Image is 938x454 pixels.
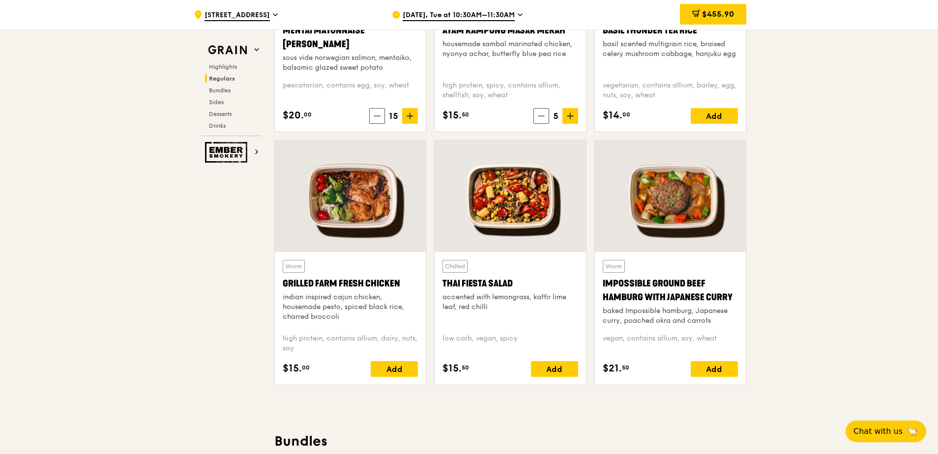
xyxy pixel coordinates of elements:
div: Basil Thunder Tea Rice [603,24,738,37]
span: $15. [442,361,462,376]
button: Chat with us🦙 [846,421,926,442]
div: high protein, contains allium, dairy, nuts, soy [283,334,418,353]
div: Add [691,361,738,377]
span: Drinks [209,122,226,129]
span: $20. [283,108,304,123]
div: Thai Fiesta Salad [442,277,578,290]
div: Chilled [442,260,468,273]
span: $15. [283,361,302,376]
div: baked Impossible hamburg, Japanese curry, poached okra and carrots [603,306,738,326]
div: Mentai Mayonnaise [PERSON_NAME] [283,24,418,51]
span: 00 [302,364,310,371]
div: Ayam Kampung Masak Merah [442,24,578,37]
div: housemade sambal marinated chicken, nyonya achar, butterfly blue pea rice [442,39,578,59]
span: $455.90 [702,9,734,19]
img: Grain web logo [205,41,250,59]
span: 🦙 [907,426,918,437]
div: high protein, spicy, contains allium, shellfish, soy, wheat [442,81,578,100]
span: Desserts [209,111,232,117]
span: Regulars [209,75,235,82]
span: 50 [462,111,469,118]
div: Add [691,108,738,124]
span: 5 [549,109,562,123]
span: [STREET_ADDRESS] [205,10,270,21]
img: Ember Smokery web logo [205,142,250,163]
div: basil scented multigrain rice, braised celery mushroom cabbage, hanjuku egg [603,39,738,59]
div: Add [531,361,578,377]
span: 50 [622,364,629,371]
div: indian inspired cajun chicken, housemade pesto, spiced black rice, charred broccoli [283,292,418,322]
span: Sides [209,99,224,106]
span: $21. [603,361,622,376]
div: Warm [603,260,625,273]
span: $15. [442,108,462,123]
div: accented with lemongrass, kaffir lime leaf, red chilli [442,292,578,312]
div: Grilled Farm Fresh Chicken [283,277,418,290]
h3: Bundles [274,432,746,450]
div: low carb, vegan, spicy [442,334,578,353]
span: [DATE], Tue at 10:30AM–11:30AM [403,10,515,21]
span: 50 [462,364,469,371]
div: Impossible Ground Beef Hamburg with Japanese Curry [603,277,738,304]
div: vegan, contains allium, soy, wheat [603,334,738,353]
div: pescatarian, contains egg, soy, wheat [283,81,418,100]
span: Highlights [209,63,237,70]
div: sous vide norwegian salmon, mentaiko, balsamic glazed sweet potato [283,53,418,73]
span: 00 [622,111,630,118]
span: $14. [603,108,622,123]
span: 00 [304,111,312,118]
div: Add [371,361,418,377]
span: Bundles [209,87,231,94]
div: Warm [283,260,305,273]
span: 15 [385,109,402,123]
div: vegetarian, contains allium, barley, egg, nuts, soy, wheat [603,81,738,100]
span: Chat with us [853,426,903,437]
